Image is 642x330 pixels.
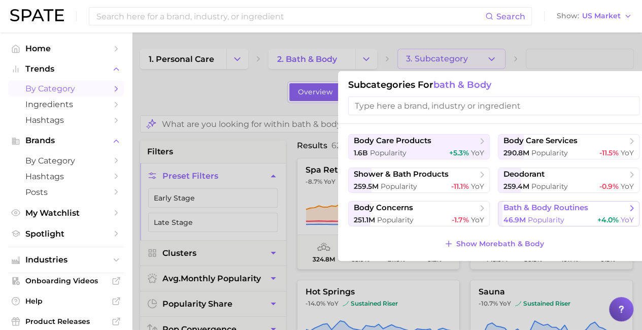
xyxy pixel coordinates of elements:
button: shower & bath products259.5m Popularity-11.1% YoY [348,168,490,193]
img: SPATE [10,9,64,21]
span: 1.6b [354,148,368,157]
span: Popularity [531,148,568,157]
button: body concerns251.1m Popularity-1.7% YoY [348,201,490,226]
span: Brands [25,136,107,145]
span: Industries [25,255,107,265]
span: -1.7% [452,215,469,224]
span: body concerns [354,203,413,213]
span: Popularity [531,182,568,191]
a: Hashtags [8,169,124,184]
span: by Category [25,156,107,166]
span: Search [496,12,525,21]
span: YoY [621,215,634,224]
button: Brands [8,133,124,148]
span: Popularity [528,215,564,224]
span: YoY [471,215,484,224]
a: by Category [8,81,124,96]
span: Hashtags [25,115,107,125]
span: US Market [582,13,621,19]
button: body care services290.8m Popularity-11.5% YoY [498,134,639,159]
span: Onboarding Videos [25,276,107,285]
span: Posts [25,187,107,197]
button: Industries [8,252,124,268]
span: 290.8m [503,148,529,157]
span: deodorant [503,170,545,179]
span: -11.1% [451,182,469,191]
span: YoY [471,148,484,157]
span: Popularity [370,148,407,157]
span: My Watchlist [25,208,107,218]
span: bath & body routines [503,203,588,213]
span: YoY [621,148,634,157]
span: Product Releases [25,317,107,326]
span: shower & bath products [354,170,449,179]
button: body care products1.6b Popularity+5.3% YoY [348,134,490,159]
span: Hashtags [25,172,107,181]
a: Posts [8,184,124,200]
span: YoY [471,182,484,191]
input: Search here for a brand, industry, or ingredient [95,8,485,25]
span: +4.0% [597,215,619,224]
a: by Category [8,153,124,169]
a: Hashtags [8,112,124,128]
span: 259.4m [503,182,529,191]
span: -0.9% [599,182,619,191]
span: Popularity [377,215,414,224]
span: Popularity [381,182,417,191]
a: Product Releases [8,314,124,329]
button: Show Morebath & body [442,237,547,251]
button: deodorant259.4m Popularity-0.9% YoY [498,168,639,193]
span: body care services [503,136,578,146]
span: Ingredients [25,100,107,109]
button: Trends [8,61,124,77]
span: body care products [354,136,431,146]
span: 46.9m [503,215,526,224]
span: by Category [25,84,107,93]
a: Onboarding Videos [8,273,124,288]
span: Spotlight [25,229,107,239]
button: ShowUS Market [554,10,634,23]
button: bath & body routines46.9m Popularity+4.0% YoY [498,201,639,226]
input: Type here a brand, industry or ingredient [348,96,639,115]
span: bath & body [433,79,491,90]
span: Trends [25,64,107,74]
span: Home [25,44,107,53]
span: Show [557,13,579,19]
span: 251.1m [354,215,375,224]
span: 259.5m [354,182,379,191]
span: +5.3% [449,148,469,157]
a: Spotlight [8,226,124,242]
a: Help [8,293,124,309]
a: Ingredients [8,96,124,112]
span: -11.5% [599,148,619,157]
span: Show More bath & body [456,240,544,248]
a: Home [8,41,124,56]
h1: Subcategories for [348,79,639,90]
a: My Watchlist [8,205,124,221]
span: Help [25,296,107,306]
span: YoY [621,182,634,191]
